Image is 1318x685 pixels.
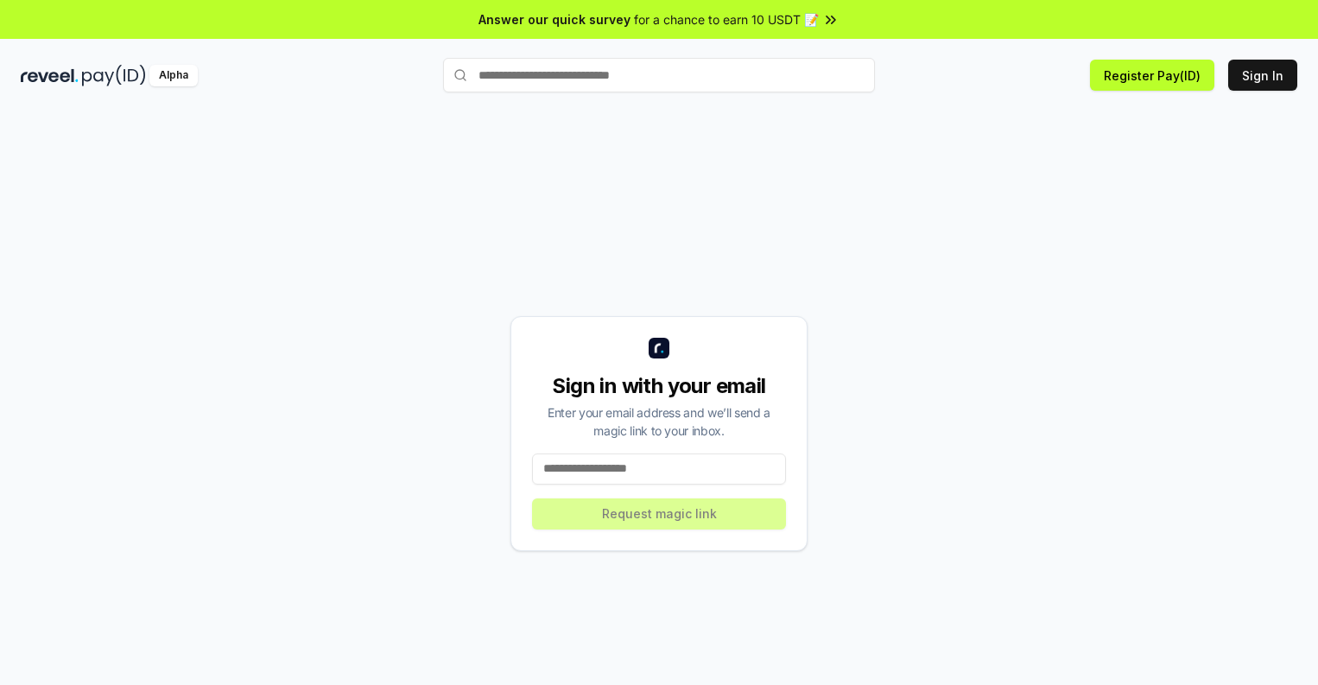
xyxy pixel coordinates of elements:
img: reveel_dark [21,65,79,86]
img: pay_id [82,65,146,86]
button: Register Pay(ID) [1090,60,1214,91]
span: for a chance to earn 10 USDT 📝 [634,10,819,29]
div: Alpha [149,65,198,86]
button: Sign In [1228,60,1297,91]
span: Answer our quick survey [478,10,630,29]
div: Enter your email address and we’ll send a magic link to your inbox. [532,403,786,440]
div: Sign in with your email [532,372,786,400]
img: logo_small [649,338,669,358]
